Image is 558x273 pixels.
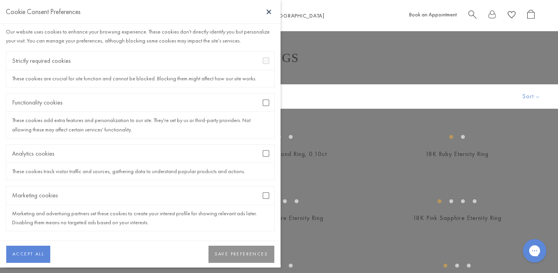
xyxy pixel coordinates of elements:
div: Our website uses cookies to enhance your browsing experience. These cookies don't directly identi... [6,27,275,45]
button: Show sort by [505,85,558,108]
div: Strictly required cookies [6,52,274,70]
div: Functionality cookies [6,94,274,112]
a: Open Shopping Bag [527,10,535,22]
div: Marketing and advertising partners set these cookies to create your interest profile for showing ... [6,205,274,231]
a: Book an Appointment [409,11,457,18]
a: View Wishlist [508,10,516,22]
button: ACCEPT ALL [6,246,50,263]
a: 18K Ruby Eternity Ring [426,150,489,158]
button: SAVE PREFERENCES [208,246,274,263]
div: These cookies track visitor traffic and sources, gathering data to understand popular products an... [6,163,274,180]
a: 18K Pink Sapphire Eternity Ring [413,214,501,222]
div: These cookies add extra features and personalization to our site. They're set by us or third-part... [6,112,274,138]
div: Cookie Consent Preferences [6,6,81,18]
a: Search [468,10,477,22]
div: Marketing cookies [6,186,274,205]
iframe: Gorgias live chat messenger [519,236,550,265]
div: Analytics cookies [6,145,274,163]
div: These cookies are crucial for site function and cannot be blocked. Blocking them might affect how... [6,70,274,87]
